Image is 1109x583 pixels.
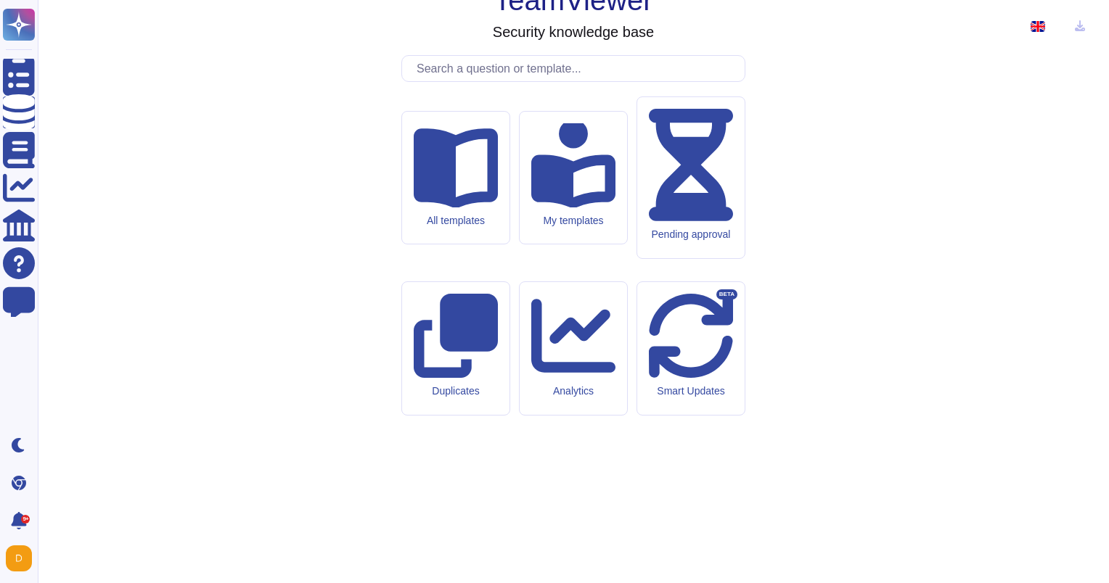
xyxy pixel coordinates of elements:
[6,545,32,571] img: user
[531,385,615,397] div: Analytics
[409,56,745,81] input: Search a question or template...
[493,23,654,41] h3: Security knowledge base
[414,385,498,397] div: Duplicates
[21,515,30,524] div: 9+
[3,542,42,574] button: user
[649,228,733,241] div: Pending approval
[414,215,498,227] div: All templates
[716,289,737,299] div: BETA
[531,215,615,227] div: My templates
[649,385,733,397] div: Smart Updates
[1031,21,1045,32] img: en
